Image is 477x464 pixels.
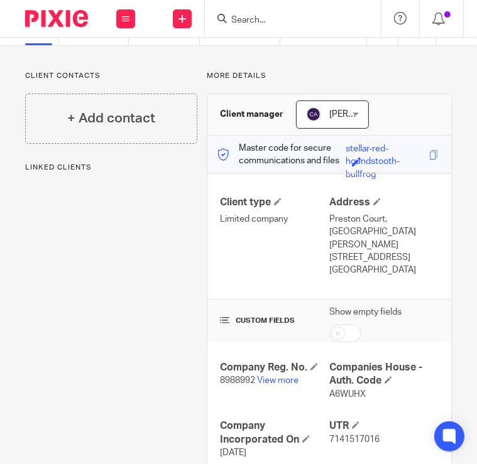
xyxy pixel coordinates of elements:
input: Search [230,15,343,26]
img: Pixie [25,10,88,27]
p: Linked clients [25,163,197,173]
p: [GEOGRAPHIC_DATA] [329,264,439,276]
span: 7141517016 [329,435,380,444]
p: More details [207,71,452,81]
span: [PERSON_NAME] [329,110,398,119]
h4: Companies House - Auth. Code [329,361,439,388]
h4: Address [329,196,439,209]
p: Master code for secure communications and files [217,142,346,168]
span: [DATE] [220,448,246,457]
span: A6WUHX [329,390,366,399]
h3: Client manager [220,108,283,121]
h4: UTR [329,419,439,433]
h4: Client type [220,196,329,209]
img: svg%3E [306,107,321,122]
div: stellar-red-houndstooth-bullfrog [346,143,426,157]
label: Show empty fields [329,306,402,318]
p: Limited company [220,213,329,225]
p: Preston Court, [GEOGRAPHIC_DATA] [329,213,439,239]
h4: CUSTOM FIELDS [220,316,329,326]
p: [PERSON_NAME][STREET_ADDRESS] [329,239,439,264]
span: 8988992 [220,376,255,385]
a: View more [257,376,299,385]
h4: + Add contact [67,109,155,128]
p: Client contacts [25,71,197,81]
h4: Company Reg. No. [220,361,329,374]
h4: Company Incorporated On [220,419,329,446]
